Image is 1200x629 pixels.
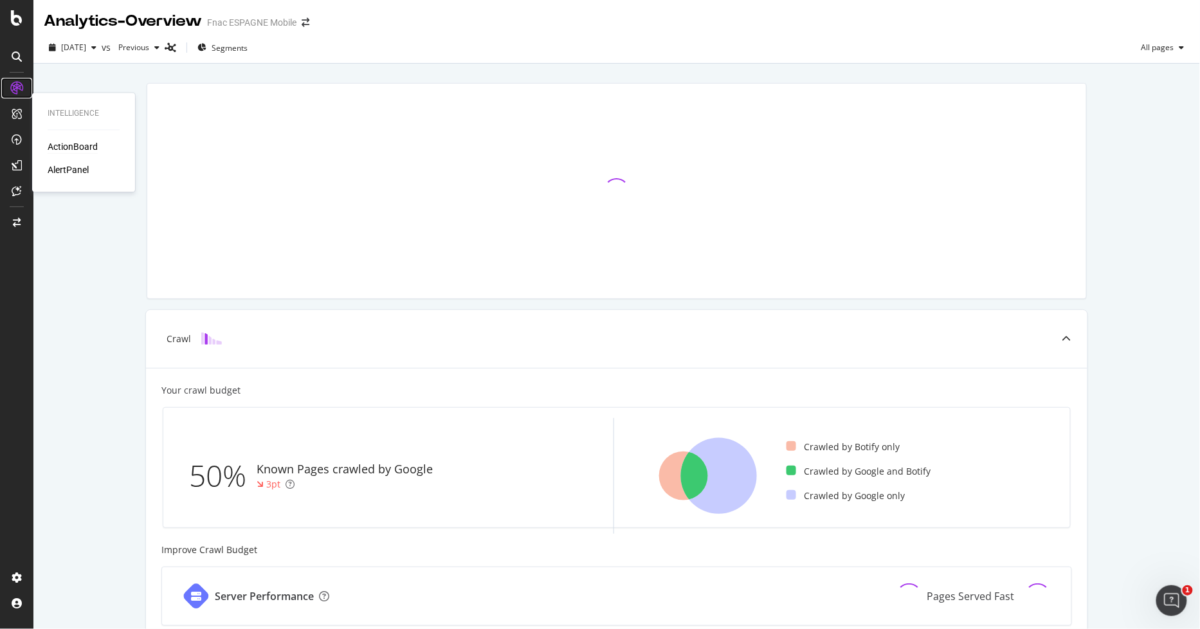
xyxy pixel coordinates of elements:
[113,37,165,58] button: Previous
[192,37,253,58] button: Segments
[44,10,202,32] div: Analytics - Overview
[302,18,309,27] div: arrow-right-arrow-left
[201,333,222,345] img: block-icon
[48,164,89,177] a: AlertPanel
[161,543,1072,556] div: Improve Crawl Budget
[215,589,314,604] div: Server Performance
[1156,585,1187,616] iframe: Intercom live chat
[113,42,149,53] span: Previous
[48,108,120,119] div: Intelligence
[786,489,905,502] div: Crawled by Google only
[44,37,102,58] button: [DATE]
[927,589,1015,604] div: Pages Served Fast
[1183,585,1193,596] span: 1
[102,41,113,54] span: vs
[161,384,241,397] div: Your crawl budget
[167,333,191,345] div: Crawl
[786,465,931,478] div: Crawled by Google and Botify
[61,42,86,53] span: 2025 Sep. 1st
[1136,42,1174,53] span: All pages
[207,16,296,29] div: Fnac ESPAGNE Mobile
[48,141,98,154] a: ActionBoard
[1136,37,1190,58] button: All pages
[266,478,280,491] div: 3pt
[189,455,257,497] div: 50%
[786,441,900,453] div: Crawled by Botify only
[212,42,248,53] span: Segments
[257,461,433,478] div: Known Pages crawled by Google
[161,567,1072,626] a: Server PerformancePages Served Fast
